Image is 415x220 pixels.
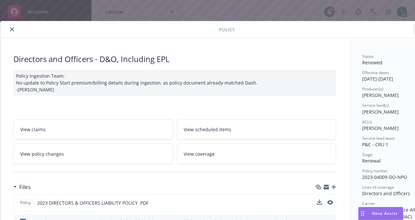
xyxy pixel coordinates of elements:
[362,184,394,190] span: Lines of coverage
[362,102,389,108] span: Service lead(s)
[372,211,398,216] span: Nova Assist
[362,152,373,157] span: Stage
[37,199,148,206] span: 2023 DIRECTORS & OFFICERS LIABILITY POLICY .PDF
[362,54,374,59] span: Status
[362,158,381,164] span: Renewal
[317,199,322,205] button: download file
[362,70,389,75] span: Effective dates
[327,200,333,205] button: preview file
[362,201,375,206] span: Carrier
[362,109,399,115] span: [PERSON_NAME]
[362,168,388,174] span: Policy number
[20,150,64,157] span: View policy changes
[362,190,410,196] span: Directors and Officers
[13,183,31,191] div: Files
[362,119,372,125] span: AC(s)
[359,207,367,220] div: Drag to move
[362,92,399,98] span: [PERSON_NAME]
[362,59,382,66] span: Renewed
[184,126,231,133] span: View scheduled items
[177,144,336,164] a: View coverage
[19,200,32,206] span: Policy
[362,141,388,148] span: P&C - CRU 1
[362,86,383,92] span: Producer(s)
[362,135,395,141] span: Service lead team
[358,207,403,220] button: Nova Assist
[327,199,333,206] button: preview file
[13,54,336,65] div: Directors and Officers - D&O, Including EPL
[13,144,173,164] a: View policy changes
[19,183,31,191] h3: Files
[8,25,16,33] button: close
[219,26,235,33] span: Policy
[177,119,336,140] a: View scheduled items
[362,174,407,180] span: 2023-04009-DO-NPO
[20,126,46,133] span: View claims
[362,125,399,131] span: [PERSON_NAME]
[13,119,173,140] a: View claims
[13,70,336,96] div: Policy Ingestion Team: No update to Policy Start premium/billing details during ingestion, as pol...
[317,199,322,206] button: download file
[184,150,215,157] span: View coverage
